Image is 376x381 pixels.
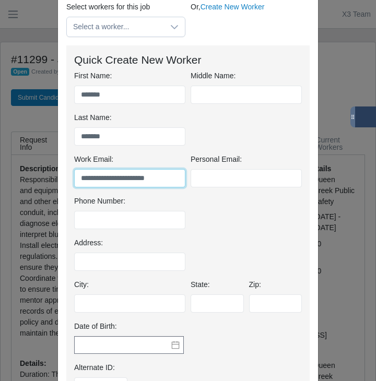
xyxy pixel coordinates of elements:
[74,279,89,290] label: City:
[249,279,261,290] label: Zip:
[74,237,103,248] label: Address:
[74,53,302,66] h4: Quick Create New Worker
[67,17,164,37] span: Select a worker...
[74,196,125,207] label: Phone Number:
[74,154,113,165] label: Work Email:
[191,70,236,81] label: Middle Name:
[191,279,210,290] label: State:
[8,8,233,20] body: Rich Text Area. Press ALT-0 for help.
[74,112,112,123] label: Last Name:
[74,321,117,332] label: Date of Birth:
[74,362,115,373] label: Alternate ID:
[188,2,312,37] div: Or,
[74,70,112,81] label: First Name:
[191,154,242,165] label: Personal Email:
